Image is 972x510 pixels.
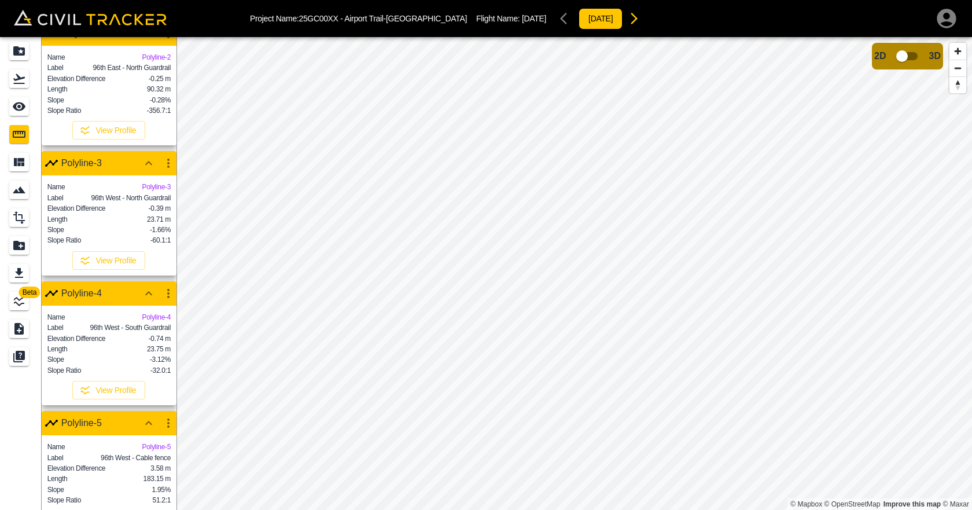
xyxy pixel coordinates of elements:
[14,10,167,25] img: Civil Tracker
[250,14,467,23] p: Project Name: 25GC00XX - Airport Trail-[GEOGRAPHIC_DATA]
[949,60,966,76] button: Zoom out
[790,500,822,508] a: Mapbox
[522,14,546,23] span: [DATE]
[942,500,969,508] a: Maxar
[949,43,966,60] button: Zoom in
[883,500,941,508] a: Map feedback
[874,51,886,61] span: 2D
[579,8,623,30] button: [DATE]
[949,76,966,93] button: Reset bearing to north
[929,51,941,61] span: 3D
[476,14,546,23] p: Flight Name:
[824,500,881,508] a: OpenStreetMap
[176,37,972,510] canvas: Map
